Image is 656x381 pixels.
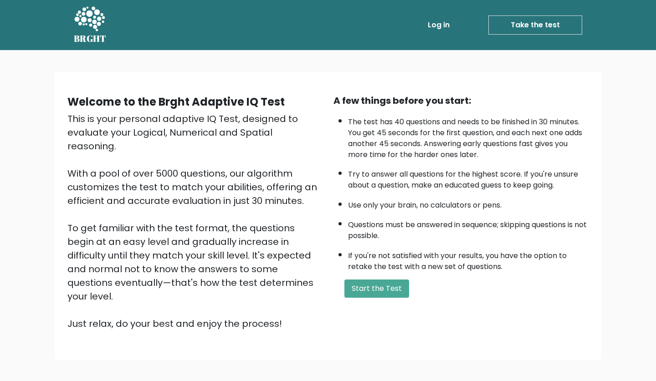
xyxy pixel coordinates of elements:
div: This is your personal adaptive IQ Test, designed to evaluate your Logical, Numerical and Spatial ... [67,112,323,330]
button: Start the Test [344,279,409,298]
h5: BRGHT [74,33,107,44]
a: Log in [424,16,453,34]
li: If you're not satisfied with your results, you have the option to retake the test with a new set ... [348,246,589,272]
b: Welcome to the Brght Adaptive IQ Test [67,94,285,109]
div: A few things before you start: [333,94,589,107]
a: Take the test [488,15,582,35]
li: Use only your brain, no calculators or pens. [348,195,589,211]
li: Try to answer all questions for the highest score. If you're unsure about a question, make an edu... [348,164,589,191]
li: Questions must be answered in sequence; skipping questions is not possible. [348,215,589,241]
li: The test has 40 questions and needs to be finished in 30 minutes. You get 45 seconds for the firs... [348,112,589,160]
a: BRGHT [74,4,107,46]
